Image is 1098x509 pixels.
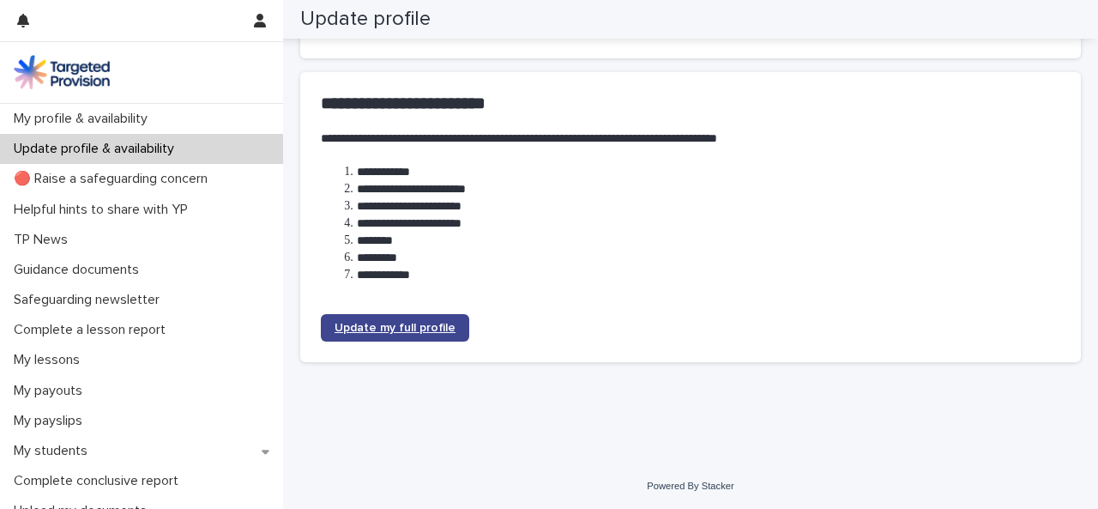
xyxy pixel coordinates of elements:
p: Helpful hints to share with YP [7,202,202,218]
p: Update profile & availability [7,141,188,157]
h2: Update profile [300,7,431,32]
p: Guidance documents [7,262,153,278]
a: Update my full profile [321,314,469,342]
p: My lessons [7,352,94,368]
p: My payouts [7,383,96,399]
a: Powered By Stacker [647,481,733,491]
span: Update my full profile [335,322,455,334]
p: Complete a lesson report [7,322,179,338]
p: TP News [7,232,81,248]
p: Complete conclusive report [7,473,192,489]
p: My payslips [7,413,96,429]
p: My profile & availability [7,111,161,127]
p: My students [7,443,101,459]
p: Safeguarding newsletter [7,292,173,308]
img: M5nRWzHhSzIhMunXDL62 [14,55,110,89]
p: 🔴 Raise a safeguarding concern [7,171,221,187]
